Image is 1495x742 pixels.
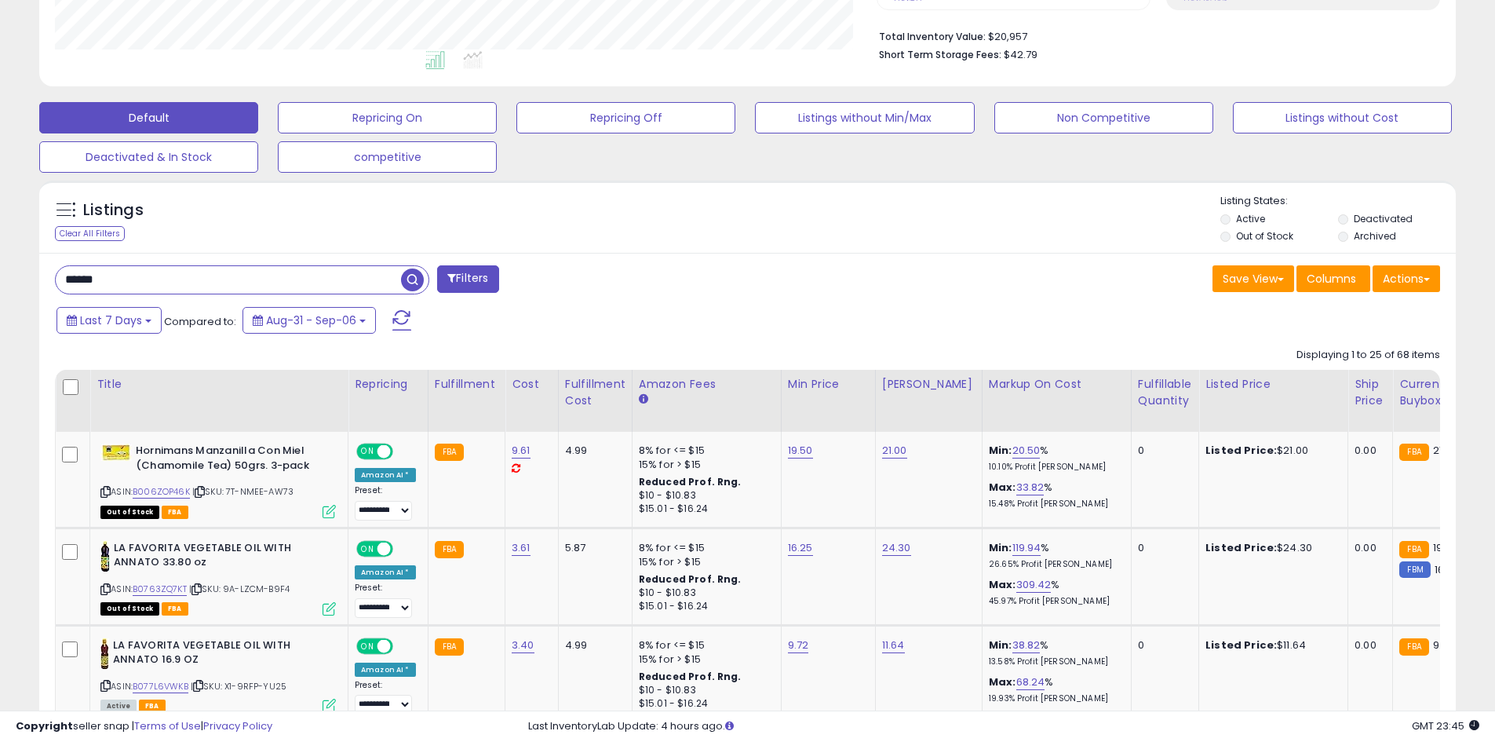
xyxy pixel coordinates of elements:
[788,540,813,556] a: 16.25
[358,542,377,555] span: ON
[639,489,769,503] div: $10 - $10.83
[1433,638,1455,652] span: 9.95
[192,485,294,498] span: | SKU: 7T-NMEE-AW73
[989,674,1016,689] b: Max:
[1016,577,1052,593] a: 309.42
[435,638,464,656] small: FBA
[994,102,1213,133] button: Non Competitive
[1373,265,1440,292] button: Actions
[512,443,531,459] a: 9.61
[879,26,1428,45] li: $20,957
[512,540,531,556] a: 3.61
[1205,541,1336,555] div: $24.30
[639,600,769,613] div: $15.01 - $16.24
[1354,229,1396,243] label: Archived
[39,102,258,133] button: Default
[1236,229,1293,243] label: Out of Stock
[528,719,1479,734] div: Last InventoryLab Update: 4 hours ago.
[639,444,769,458] div: 8% for <= $15
[989,638,1012,652] b: Min:
[1412,718,1479,733] span: 2025-09-14 23:45 GMT
[39,141,258,173] button: Deactivated & In Stock
[355,583,416,618] div: Preset:
[355,376,421,393] div: Repricing
[1296,265,1370,292] button: Columns
[266,313,356,328] span: Aug-31 - Sep-06
[358,639,377,652] span: ON
[882,540,911,556] a: 24.30
[203,718,272,733] a: Privacy Policy
[435,444,464,461] small: FBA
[1138,376,1192,409] div: Fulfillable Quantity
[639,393,648,407] small: Amazon Fees.
[755,102,974,133] button: Listings without Min/Max
[1012,638,1041,653] a: 38.82
[1354,212,1413,225] label: Deactivated
[162,506,188,519] span: FBA
[989,499,1119,510] p: 15.48% Profit [PERSON_NAME]
[100,444,336,517] div: ASIN:
[639,458,769,472] div: 15% for > $15
[788,638,809,653] a: 9.72
[982,370,1131,432] th: The percentage added to the cost of goods (COGS) that forms the calculator for Min & Max prices.
[1296,348,1440,363] div: Displaying 1 to 25 of 68 items
[355,680,416,715] div: Preset:
[278,102,497,133] button: Repricing On
[100,638,109,670] img: 41YUUAAzh6L._SL40_.jpg
[1399,444,1428,461] small: FBA
[16,718,73,733] strong: Copyright
[882,638,905,653] a: 11.64
[189,583,290,595] span: | SKU: 9A-LZCM-B9F4
[882,376,975,393] div: [PERSON_NAME]
[133,485,190,499] a: B006ZOP46K
[989,444,1119,473] div: %
[136,444,326,477] b: Hornimans Manzanilla Con Miel (Chamomile Tea) 50grs. 3-pack
[164,314,236,329] span: Compared to:
[1355,444,1380,458] div: 0.00
[989,675,1119,704] div: %
[565,638,620,652] div: 4.99
[100,444,132,461] img: 41ihQNK9puL._SL40_.jpg
[1399,638,1428,656] small: FBA
[1205,444,1336,458] div: $21.00
[114,541,304,574] b: LA FAVORITA VEGETABLE OIL WITH ANNATO 33.80 oz
[1399,541,1428,558] small: FBA
[879,48,1001,61] b: Short Term Storage Fees:
[989,541,1119,570] div: %
[565,444,620,458] div: 4.99
[391,639,416,652] span: OFF
[100,638,336,711] div: ASIN:
[1012,443,1041,459] a: 20.50
[100,541,336,614] div: ASIN:
[639,503,769,516] div: $15.01 - $16.24
[639,376,775,393] div: Amazon Fees
[391,445,416,459] span: OFF
[639,652,769,667] div: 15% for > $15
[1355,638,1380,652] div: 0.00
[162,602,188,616] span: FBA
[989,577,1016,592] b: Max:
[512,638,534,653] a: 3.40
[989,481,1119,510] div: %
[358,445,377,459] span: ON
[1205,443,1277,458] b: Listed Price:
[639,555,769,569] div: 15% for > $15
[100,506,159,519] span: All listings that are currently out of stock and unavailable for purchase on Amazon
[1355,541,1380,555] div: 0.00
[133,583,187,596] a: B0763ZQ7KT
[1236,212,1265,225] label: Active
[57,307,162,334] button: Last 7 Days
[788,443,813,459] a: 19.50
[355,468,416,482] div: Amazon AI *
[97,376,341,393] div: Title
[639,684,769,697] div: $10 - $10.83
[191,680,286,693] span: | SKU: X1-9RFP-YU25
[639,587,769,600] div: $10 - $10.83
[989,638,1119,667] div: %
[989,540,1012,555] b: Min:
[113,638,304,671] b: LA FAVORITA VEGETABLE OIL WITH ANNATO 16.9 OZ
[639,541,769,555] div: 8% for <= $15
[55,226,125,241] div: Clear All Filters
[1233,102,1452,133] button: Listings without Cost
[1205,376,1341,393] div: Listed Price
